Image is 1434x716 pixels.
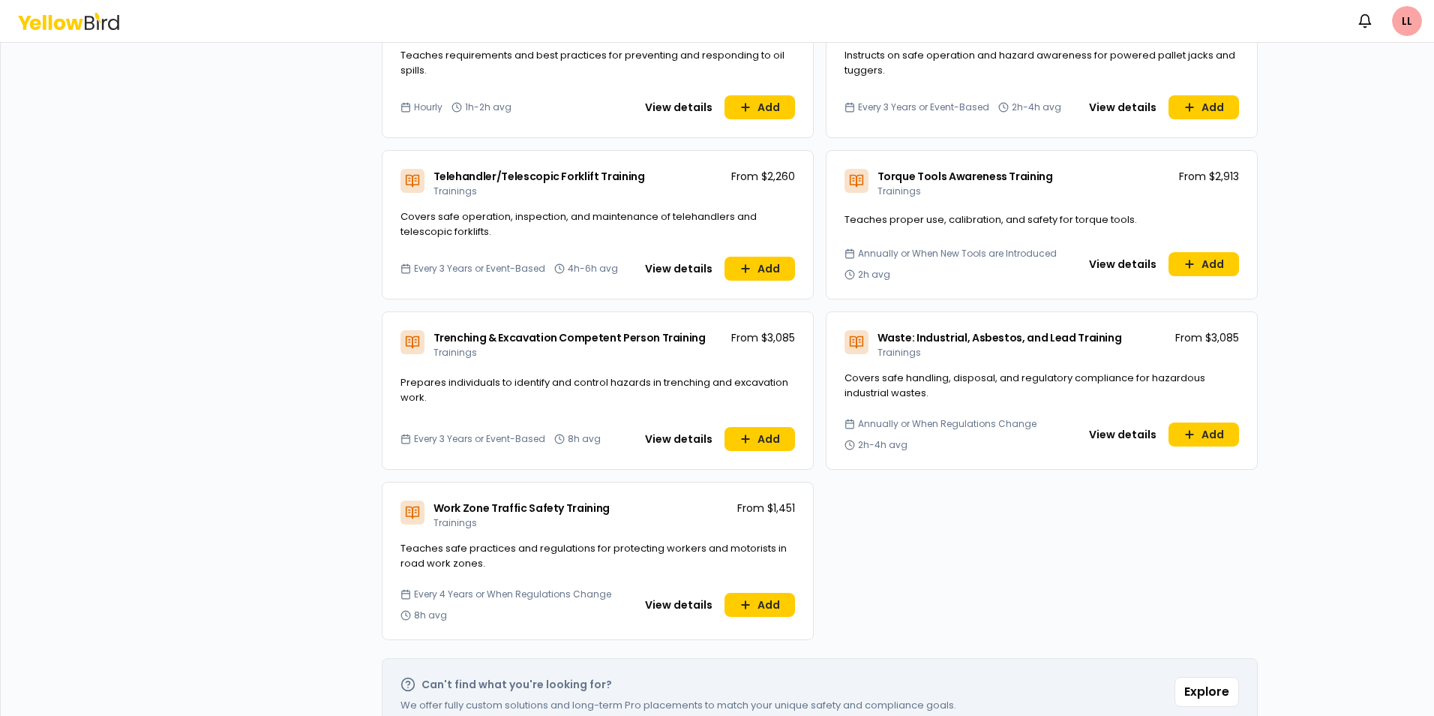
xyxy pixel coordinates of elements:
[414,433,545,445] span: Every 3 Years or Event-Based
[1174,677,1239,707] button: Explore
[724,593,795,617] button: Add
[465,101,511,113] span: 1h-2h avg
[400,48,784,77] span: Teaches requirements and best practices for preventing and responding to oil spills.
[1179,169,1239,184] p: From $2,913
[1168,252,1239,276] button: Add
[433,501,610,516] span: Work Zone Traffic Safety Training
[858,101,989,113] span: Every 3 Years or Event-Based
[433,330,706,345] span: Trenching & Excavation Competent Person Training
[731,169,795,184] p: From $2,260
[844,371,1205,400] span: Covers safe handling, disposal, and regulatory compliance for hazardous industrial wastes.
[1168,95,1239,119] button: Add
[433,169,645,184] span: Telehandler/Telescopic Forklift Training
[1012,101,1061,113] span: 2h-4h avg
[414,588,611,600] span: Every 4 Years or When Regulations Change
[1080,252,1165,276] button: View details
[1080,423,1165,447] button: View details
[414,101,442,113] span: Hourly
[858,248,1057,260] span: Annually or When New Tools are Introduced
[877,169,1053,184] span: Torque Tools Awareness Training
[433,346,477,359] span: Trainings
[877,346,921,359] span: Trainings
[844,212,1137,227] span: Teaches proper use, calibration, and safety for torque tools.
[877,185,921,197] span: Trainings
[724,257,795,281] button: Add
[724,427,795,451] button: Add
[858,418,1036,430] span: Annually or When Regulations Change
[636,427,721,451] button: View details
[1080,95,1165,119] button: View details
[414,263,545,275] span: Every 3 Years or Event-Based
[414,609,447,621] span: 8h avg
[1168,423,1239,447] button: Add
[400,375,788,405] span: Prepares individuals to identify and control hazards in trenching and excavation work.
[858,439,907,451] span: 2h-4h avg
[636,593,721,617] button: View details
[568,263,618,275] span: 4h-6h avg
[737,501,795,516] p: From $1,451
[1392,6,1422,36] span: LL
[844,48,1235,77] span: Instructs on safe operation and hazard awareness for powered pallet jacks and tuggers.
[433,185,477,197] span: Trainings
[636,95,721,119] button: View details
[568,433,601,445] span: 8h avg
[1175,330,1239,345] p: From $3,085
[858,269,890,281] span: 2h avg
[877,330,1122,345] span: Waste: Industrial, Asbestos, and Lead Training
[400,209,757,239] span: Covers safe operation, inspection, and maintenance of telehandlers and telescopic forklifts.
[421,677,612,692] h2: Can't find what you're looking for?
[724,95,795,119] button: Add
[731,330,795,345] p: From $3,085
[400,541,787,570] span: Teaches safe practices and regulations for protecting workers and motorists in road work zones.
[400,698,956,713] p: We offer fully custom solutions and long-term Pro placements to match your unique safety and comp...
[636,257,721,281] button: View details
[433,516,477,529] span: Trainings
